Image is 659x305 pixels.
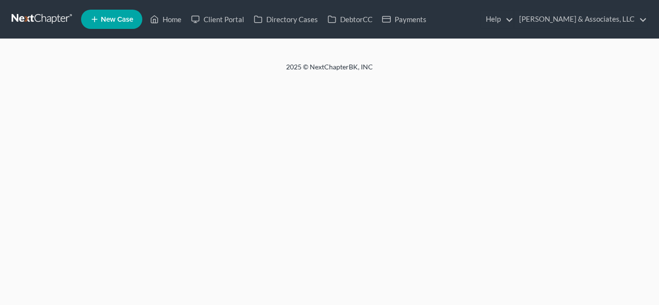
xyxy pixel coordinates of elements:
a: Directory Cases [249,11,323,28]
a: [PERSON_NAME] & Associates, LLC [514,11,647,28]
a: Help [481,11,513,28]
a: Home [145,11,186,28]
new-legal-case-button: New Case [81,10,142,29]
a: DebtorCC [323,11,377,28]
a: Client Portal [186,11,249,28]
div: 2025 © NextChapterBK, INC [55,62,604,80]
a: Payments [377,11,431,28]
